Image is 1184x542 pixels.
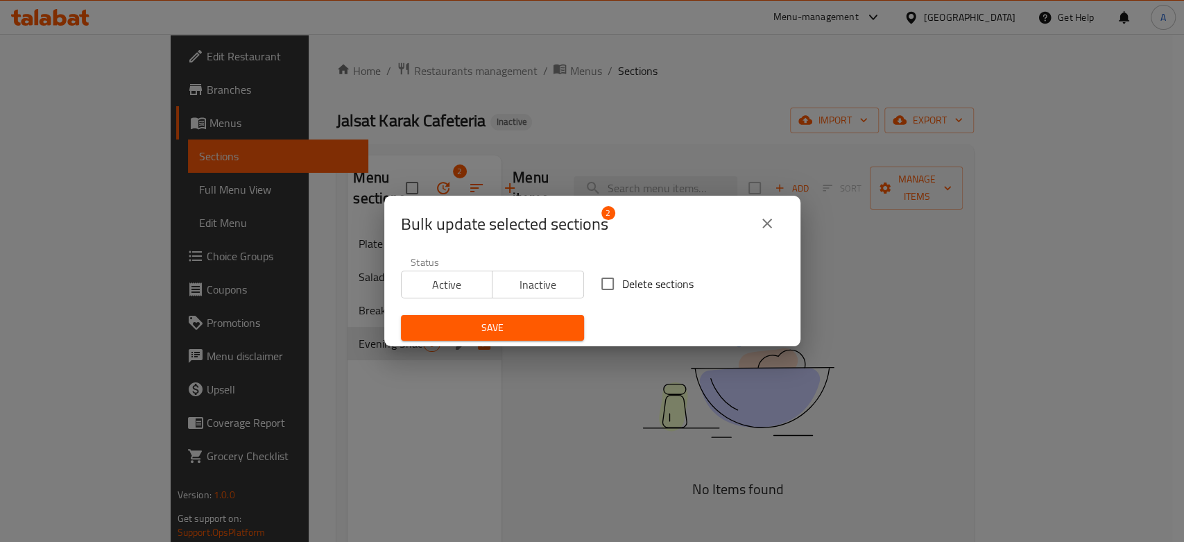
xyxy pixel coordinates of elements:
span: Inactive [498,275,578,295]
span: Active [407,275,488,295]
span: 2 [601,206,615,220]
button: Save [401,315,584,341]
button: close [750,207,784,240]
button: Active [401,271,493,298]
span: Save [412,319,573,337]
span: Selected section count [401,213,608,235]
span: Delete sections [622,276,694,292]
button: Inactive [492,271,584,298]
